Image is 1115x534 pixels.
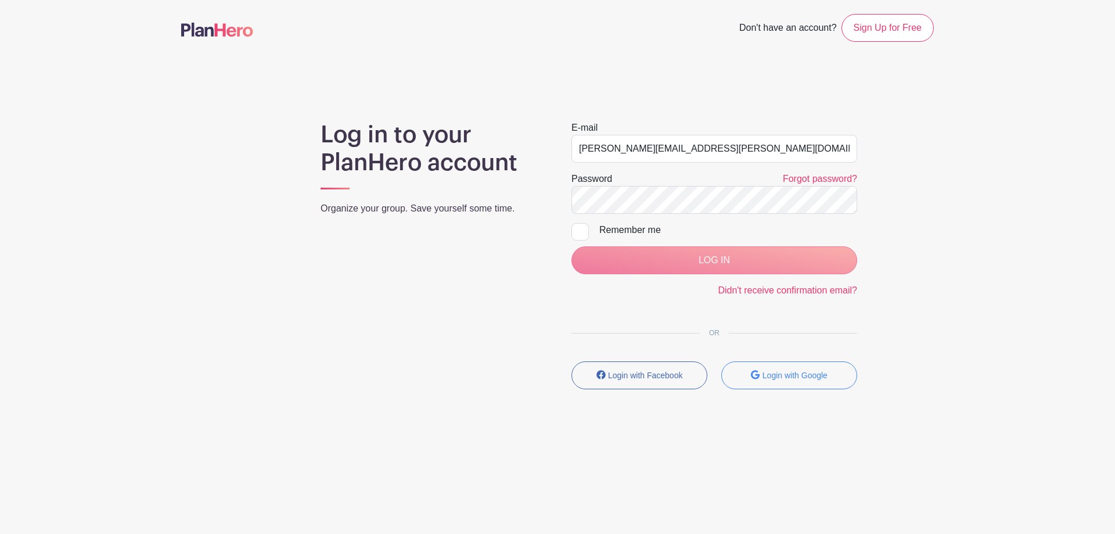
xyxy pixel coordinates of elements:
a: Didn't receive confirmation email? [718,285,857,295]
a: Sign Up for Free [841,14,934,42]
div: Remember me [599,223,857,237]
small: Login with Google [762,371,828,380]
span: OR [700,329,729,337]
a: Forgot password? [783,174,857,184]
label: E-mail [571,121,598,135]
img: logo-507f7623f17ff9eddc593b1ce0a138ce2505c220e1c5a4e2b4648c50719b7d32.svg [181,23,253,37]
p: Organize your group. Save yourself some time. [321,202,544,216]
button: Login with Facebook [571,361,707,389]
button: Login with Google [721,361,857,389]
input: e.g. julie@eventco.com [571,135,857,163]
small: Login with Facebook [608,371,682,380]
span: Don't have an account? [739,16,837,42]
label: Password [571,172,612,186]
h1: Log in to your PlanHero account [321,121,544,177]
